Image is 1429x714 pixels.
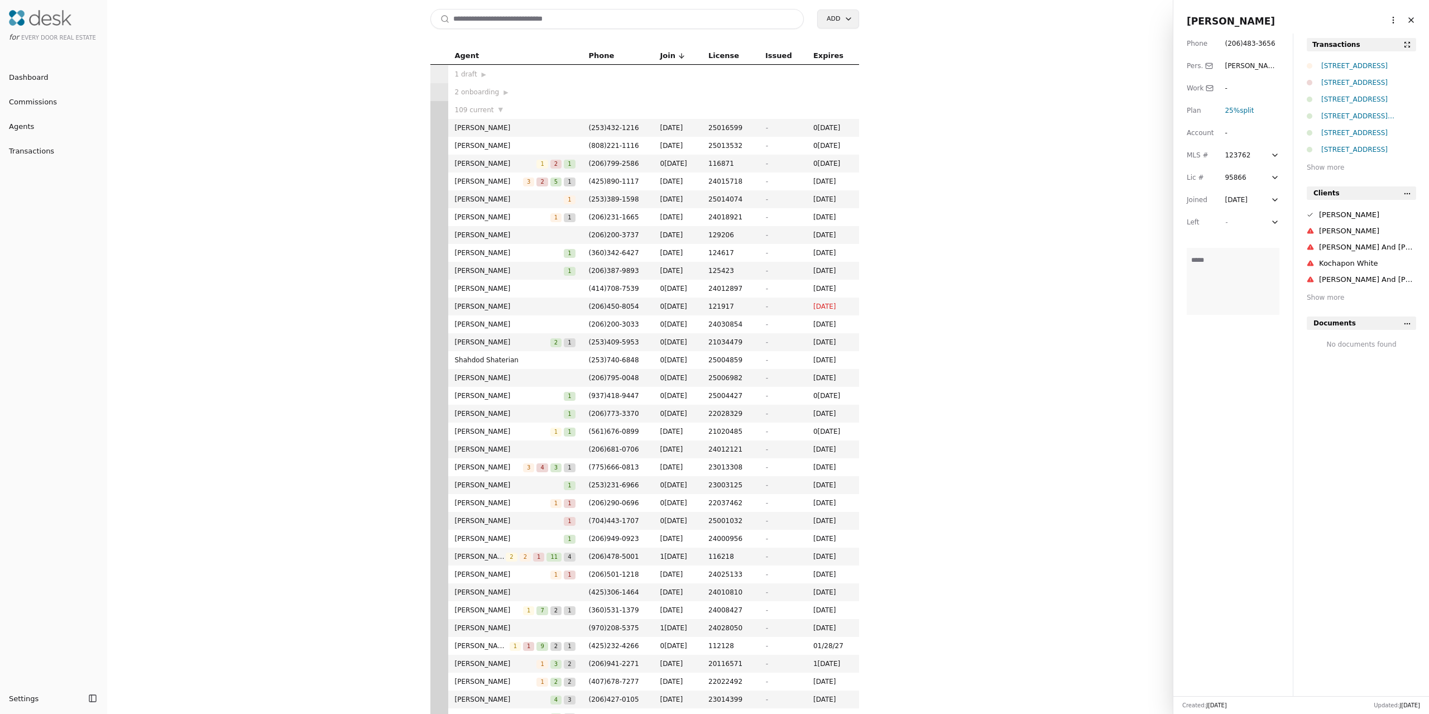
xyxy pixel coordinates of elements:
[765,50,792,62] span: Issued
[455,212,550,223] span: [PERSON_NAME]
[813,265,852,276] span: [DATE]
[813,354,852,366] span: [DATE]
[533,553,544,562] span: 1
[708,140,752,151] span: 25013532
[564,480,575,491] button: 1
[708,337,752,348] span: 21034479
[523,176,534,187] button: 3
[523,462,534,473] button: 3
[589,356,639,364] span: ( 253 ) 740 - 6848
[1225,150,1250,161] div: 123762
[564,605,575,616] button: 1
[564,195,575,204] span: 1
[708,194,752,205] span: 25014074
[1319,209,1416,221] div: [PERSON_NAME]
[660,265,696,276] span: [DATE]
[536,658,548,669] button: 1
[1313,188,1340,199] span: Clients
[660,176,696,187] span: [DATE]
[708,301,752,312] span: 121917
[536,160,548,169] span: 1
[589,338,639,346] span: ( 253 ) 409 - 5953
[564,247,575,258] button: 1
[1321,77,1416,88] div: [STREET_ADDRESS]
[589,481,639,489] span: ( 253 ) 231 - 6966
[455,247,564,258] span: [PERSON_NAME]
[765,392,768,400] span: -
[589,445,639,453] span: ( 206 ) 681 - 0706
[765,535,768,543] span: -
[1319,274,1416,285] div: [PERSON_NAME] And [PERSON_NAME]
[660,140,696,151] span: [DATE]
[765,142,768,150] span: -
[455,265,564,276] span: [PERSON_NAME]
[660,247,696,258] span: [DATE]
[455,104,494,116] span: 109 current
[708,480,752,491] span: 23003125
[813,408,852,419] span: [DATE]
[564,481,575,490] span: 1
[1225,62,1279,103] span: [PERSON_NAME][EMAIL_ADDRESS][DOMAIN_NAME]
[564,533,575,544] button: 1
[589,374,639,382] span: ( 206 ) 795 - 0048
[589,267,639,275] span: ( 206 ) 387 - 9893
[564,569,575,580] button: 1
[455,337,550,348] span: [PERSON_NAME]
[708,533,752,544] span: 24000956
[564,194,575,205] button: 1
[523,642,534,651] span: 1
[536,463,548,472] span: 4
[564,267,575,276] span: 1
[765,445,768,453] span: -
[660,229,696,241] span: [DATE]
[589,249,639,257] span: ( 360 ) 342 - 6427
[660,426,696,437] span: [DATE]
[546,551,562,562] button: 11
[9,693,39,705] span: Settings
[536,606,548,615] span: 7
[550,337,562,348] button: 2
[1312,39,1360,50] div: Transactions
[564,517,575,526] span: 1
[455,390,564,401] span: [PERSON_NAME]
[813,444,852,455] span: [DATE]
[564,678,575,687] span: 2
[564,553,575,562] span: 4
[4,689,85,707] button: Settings
[550,660,562,669] span: 3
[1225,172,1246,183] div: 95866
[536,176,548,187] button: 2
[536,640,548,651] button: 9
[564,497,575,509] button: 1
[813,194,852,205] span: [DATE]
[482,70,486,80] span: ▶
[708,426,752,437] span: 21020485
[765,517,768,525] span: -
[550,678,562,687] span: 2
[1187,105,1214,116] div: Plan
[550,212,562,223] button: 1
[550,658,562,669] button: 3
[765,410,768,418] span: -
[708,354,752,366] span: 25004859
[660,158,696,169] span: 0[DATE]
[564,694,575,705] button: 3
[455,354,576,366] span: Shahdod Shaterian
[1187,127,1214,138] div: Account
[1319,241,1416,253] div: [PERSON_NAME] And [PERSON_NAME]
[813,158,852,169] span: 0[DATE]
[813,301,852,312] span: [DATE]
[660,50,675,62] span: Join
[765,338,768,346] span: -
[550,158,562,169] button: 2
[498,105,503,115] span: ▼
[660,408,696,419] span: 0[DATE]
[813,212,852,223] span: [DATE]
[660,354,696,366] span: 0[DATE]
[765,213,768,221] span: -
[564,551,575,562] button: 4
[765,285,768,293] span: -
[564,408,575,419] button: 1
[550,176,562,187] button: 5
[765,249,768,257] span: -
